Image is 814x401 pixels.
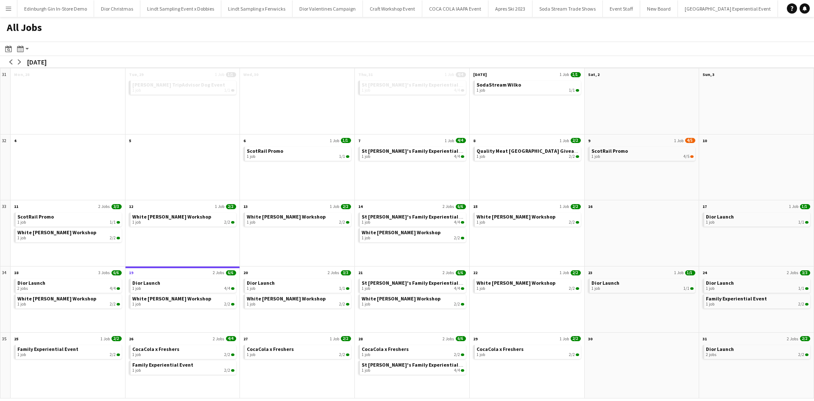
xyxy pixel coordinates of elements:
span: 1 Job [330,138,339,143]
span: 4/4 [224,286,230,291]
span: 4/4 [461,287,464,290]
span: Tue, 29 [129,72,143,77]
span: 4/4 [231,287,234,290]
span: 1/1 [800,204,810,209]
span: 1 job [362,220,370,225]
span: 1 Job [560,204,569,209]
a: CocaCola x Freshers1 job2/2 [247,345,349,357]
span: Wed, 30 [243,72,258,77]
span: SodaStream Wilko [477,81,521,88]
span: 1 job [477,154,485,159]
span: 15 [473,204,477,209]
span: 4/4 [456,72,466,77]
span: 2 Jobs [213,336,224,342]
span: 2 jobs [17,286,28,291]
a: Family Experiential Event1 job2/2 [17,345,120,357]
a: St [PERSON_NAME]'s Family Experiential Event1 job4/4 [362,361,464,373]
span: 1 Job [330,204,339,209]
span: 1 Job [330,336,339,342]
span: 7 [358,138,360,143]
span: 1 job [362,368,370,373]
span: 2/2 [224,220,230,225]
span: 2/2 [346,303,349,306]
span: 1 Job [560,336,569,342]
span: 1/1 [341,138,351,143]
a: White [PERSON_NAME] Workshop1 job2/2 [477,213,579,225]
span: 1 job [362,302,370,307]
span: 2/2 [569,154,575,159]
span: 1/1 [685,270,695,275]
div: 35 [0,333,11,399]
button: COCA COLA IAAPA Event [422,0,488,17]
span: 1 job [132,352,141,357]
span: 2/2 [454,236,460,241]
span: 4/5 [685,138,695,143]
span: 2/2 [231,303,234,306]
button: Craft Workshop Event [363,0,422,17]
span: 1 job [477,220,485,225]
span: CocaCola x Freshers [362,346,409,352]
a: White [PERSON_NAME] Workshop1 job2/2 [247,213,349,225]
span: 2/2 [576,287,579,290]
span: 1 job [17,302,26,307]
span: Family Experiential Event [17,346,78,352]
div: 34 [0,266,11,333]
span: ScotRail Promo [247,148,283,154]
span: 1 job [247,352,255,357]
span: 1 Job [215,204,224,209]
span: Mon, 28 [14,72,29,77]
span: 1/1 [683,286,689,291]
span: 2/2 [569,220,575,225]
span: 1 job [362,88,370,93]
span: 2/2 [571,204,581,209]
span: 4/4 [226,336,236,341]
span: Dior Launch [706,213,734,220]
span: 2/2 [339,302,345,307]
span: 24 [702,270,707,275]
span: 1 Job [100,336,110,342]
span: 2/2 [231,369,234,372]
span: 1 job [362,154,370,159]
span: [DATE] [473,72,487,77]
span: 1 Job [445,138,454,143]
a: ScotRail Promo1 job1/1 [17,213,120,225]
span: 1 job [247,302,255,307]
span: ScotRail Promo [591,148,628,154]
span: 1 job [591,286,600,291]
span: 2/2 [571,138,581,143]
span: 1 Job [674,138,683,143]
span: 2 jobs [706,352,716,357]
span: 2/2 [226,204,236,209]
span: 2/2 [805,353,808,356]
a: St [PERSON_NAME]'s Family Experiential Event1 job4/4 [362,81,464,93]
span: 2/2 [571,336,581,341]
span: 1/1 [346,287,349,290]
span: 2 Jobs [213,270,224,275]
span: 1/1 [576,89,579,92]
div: 32 [0,135,11,201]
span: 4/5 [683,154,689,159]
span: 1 job [17,352,26,357]
a: Dior Launch2 jobs2/2 [706,345,808,357]
span: Family Experiential Event [706,295,767,302]
span: 2 Jobs [443,204,454,209]
div: 31 [0,68,11,135]
span: 19 [129,270,133,275]
button: Soda Stream Trade Shows [532,0,603,17]
span: 1 job [362,236,370,241]
span: Cesar x TripAdvisor Dog Event [132,81,225,88]
a: SodaStream Wilko1 job1/1 [477,81,579,93]
a: Dior Launch2 jobs4/4 [17,279,120,291]
span: 2 Jobs [787,336,798,342]
button: [GEOGRAPHIC_DATA] Experiential Event [678,0,778,17]
span: 2/2 [576,353,579,356]
button: Apres Ski 2023 [488,0,532,17]
span: 2/2 [224,302,230,307]
span: 14 [358,204,362,209]
span: Family Experiential Event [132,362,193,368]
span: White Rose Craft Workshop [132,295,211,302]
span: 5 [129,138,131,143]
a: ScotRail Promo1 job4/5 [591,147,694,159]
span: 1 job [247,220,255,225]
span: 1 Job [789,204,798,209]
